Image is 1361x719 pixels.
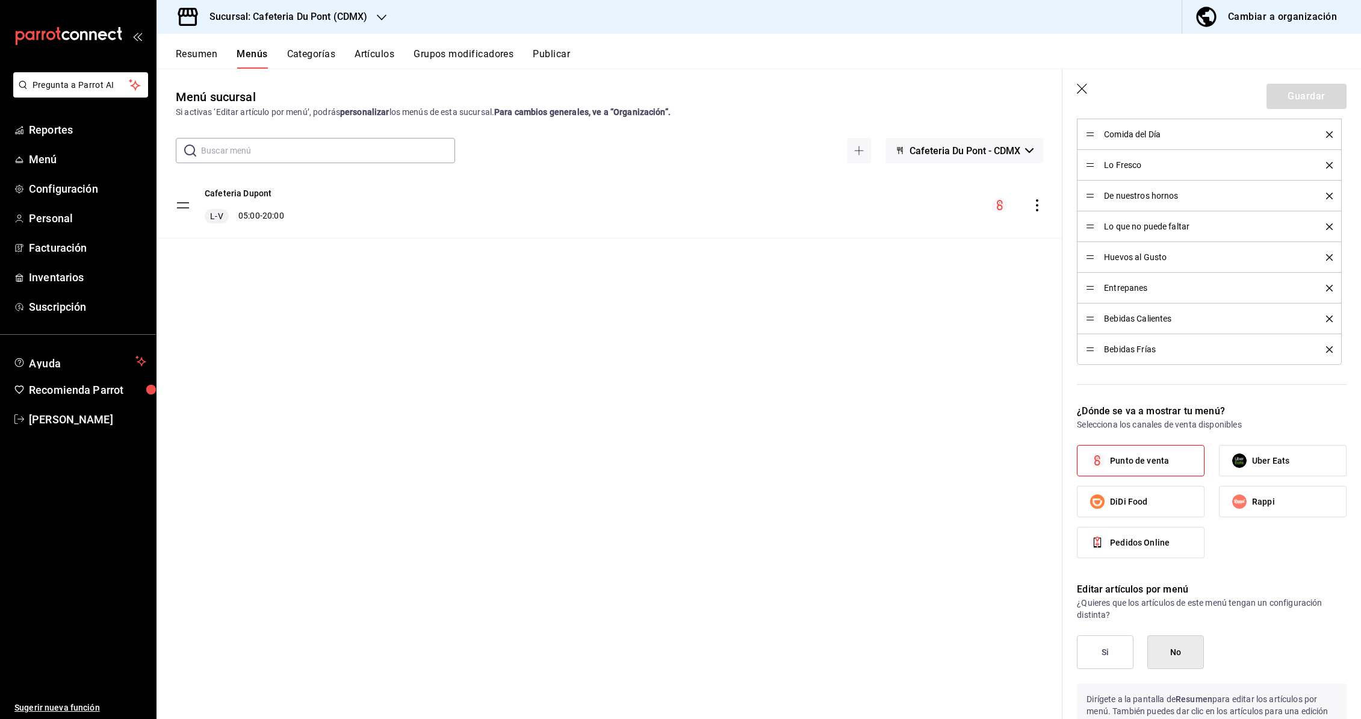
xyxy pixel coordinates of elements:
span: Pregunta a Parrot AI [33,79,129,92]
span: Reportes [29,122,146,138]
span: Pedidos Online [1110,537,1170,549]
span: Uber Eats [1252,455,1289,467]
strong: Resumen [1176,694,1212,704]
input: Buscar menú [201,139,455,163]
div: 05:00 - 20:00 [205,209,284,223]
div: navigation tabs [176,48,1361,69]
button: delete [1318,223,1333,230]
button: open_drawer_menu [132,31,142,41]
span: Entrepanes [1104,284,1308,292]
span: Lo que no puede faltar [1104,222,1308,231]
span: Suscripción [29,299,146,315]
button: No [1147,635,1204,669]
span: Ayuda [29,354,131,369]
span: Rappi [1252,496,1275,508]
p: ¿Quieres que los artículos de este menú tengan un configuración distinta? [1077,597,1347,621]
button: Pregunta a Parrot AI [13,72,148,98]
span: De nuestros hornos [1104,191,1308,200]
div: Cambiar a organización [1228,8,1337,25]
button: Si [1077,635,1133,669]
span: Comida del Día [1104,130,1308,139]
p: Editar artículos por menú [1077,582,1347,597]
button: Menús [237,48,267,69]
span: Huevos al Gusto [1104,253,1308,261]
button: delete [1318,346,1333,353]
button: actions [1031,199,1043,211]
span: L-V [208,210,225,222]
strong: personalizar [340,107,389,117]
button: delete [1318,254,1333,261]
span: Punto de venta [1110,455,1169,467]
span: Personal [29,210,146,226]
button: delete [1318,316,1333,322]
p: ¿Dónde se va a mostrar tu menú? [1077,404,1347,419]
h3: Sucursal: Cafeteria Du Pont (CDMX) [200,10,367,24]
p: Selecciona los canales de venta disponibles [1077,419,1347,431]
button: delete [1318,285,1333,291]
span: Sugerir nueva función [14,702,146,714]
div: Menú sucursal [176,88,256,106]
button: Categorías [287,48,336,69]
button: delete [1318,162,1333,169]
span: Recomienda Parrot [29,382,146,398]
span: Menú [29,151,146,167]
span: Bebidas Calientes [1104,314,1308,323]
span: Configuración [29,181,146,197]
button: Cafeteria Du Pont - CDMX [885,138,1043,163]
button: Grupos modificadores [414,48,513,69]
span: Facturación [29,240,146,256]
button: Artículos [355,48,394,69]
a: Pregunta a Parrot AI [8,87,148,100]
span: Cafeteria Du Pont - CDMX [910,145,1020,157]
button: delete [1318,193,1333,199]
button: Resumen [176,48,217,69]
button: delete [1318,131,1333,138]
span: DiDi Food [1110,496,1147,508]
span: Inventarios [29,269,146,285]
div: Si activas ‘Editar artículo por menú’, podrás los menús de esta sucursal. [176,106,1043,119]
strong: Para cambios generales, ve a “Organización”. [494,107,671,117]
button: drag [176,198,190,213]
table: menu-maker-table [157,173,1062,238]
span: [PERSON_NAME] [29,411,146,428]
button: Cafeteria Dupont [205,187,271,199]
button: Publicar [533,48,570,69]
span: Lo Fresco [1104,161,1308,169]
span: Bebidas Frías [1104,345,1308,353]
